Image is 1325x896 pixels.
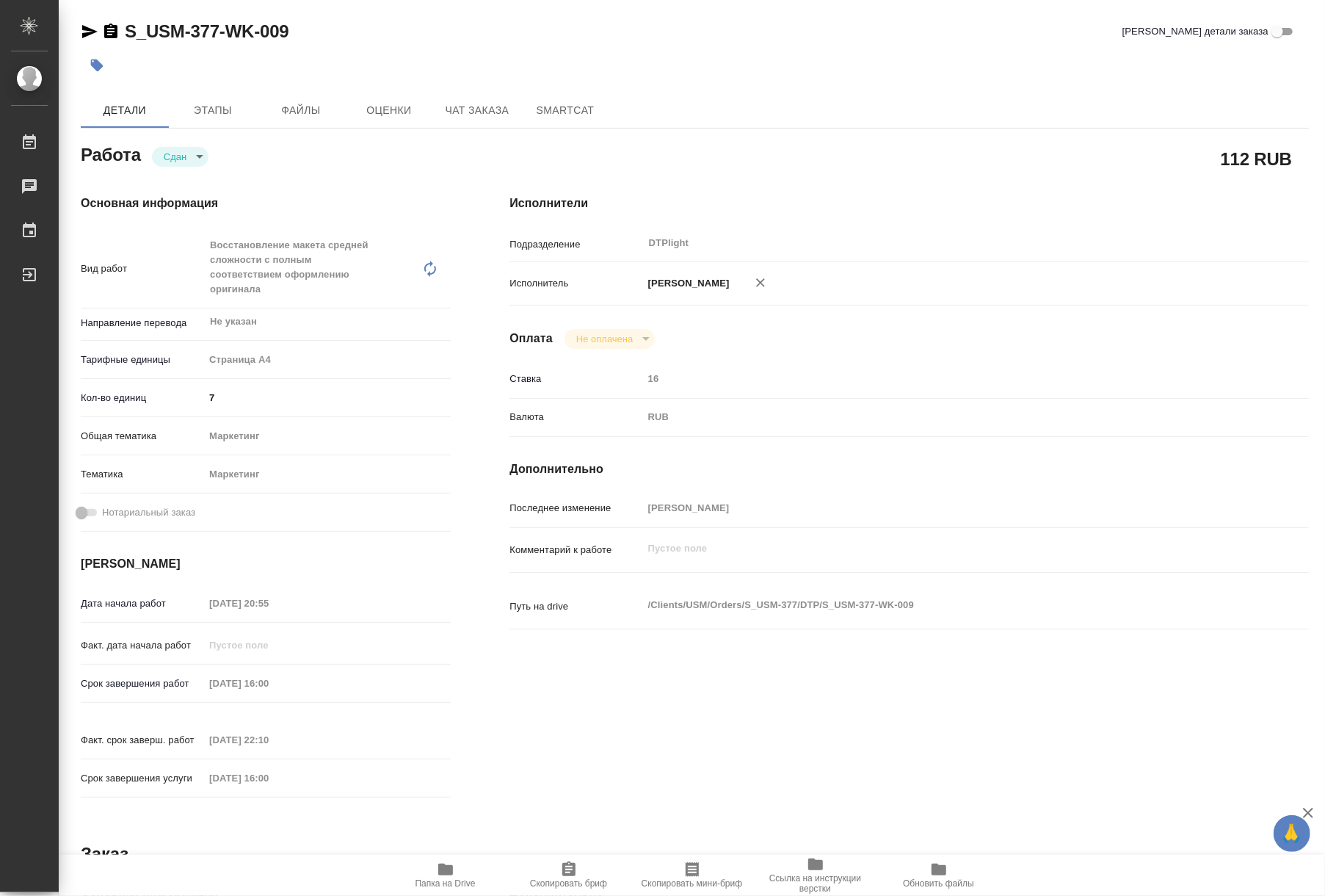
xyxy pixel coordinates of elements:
[102,23,120,40] button: Скопировать ссылку
[1279,818,1304,849] span: 🙏
[530,878,607,889] span: Скопировать бриф
[509,237,642,252] p: Подразделение
[204,387,451,408] input: ✎ Введи что-нибудь
[509,460,1309,478] h4: Дополнительно
[81,391,204,405] p: Кол-во единиц
[81,195,451,212] h4: Основная информация
[266,101,336,120] span: Файлы
[81,316,204,330] p: Направление перевода
[152,147,208,167] div: Сдан
[1122,24,1268,39] span: [PERSON_NAME] детали заказа
[204,462,451,487] div: Маркетинг
[415,878,476,889] span: Папка на Drive
[81,261,204,276] p: Вид работ
[509,330,553,347] h4: Оплата
[81,467,204,482] p: Тематика
[1221,146,1292,171] h2: 112 RUB
[178,101,248,120] span: Этапы
[509,195,1309,212] h4: Исполнители
[81,23,98,40] button: Скопировать ссылку для ЯМессенджера
[442,101,512,120] span: Чат заказа
[631,855,754,896] button: Скопировать мини-бриф
[744,267,777,299] button: Удалить исполнителя
[530,101,600,120] span: SmartCat
[903,878,974,889] span: Обновить файлы
[509,501,642,516] p: Последнее изменение
[90,101,160,120] span: Детали
[204,729,333,751] input: Пустое поле
[643,593,1242,618] textarea: /Clients/USM/Orders/S_USM-377/DTP/S_USM-377-WK-009
[384,855,507,896] button: Папка на Drive
[754,855,877,896] button: Ссылка на инструкции верстки
[81,842,128,866] h2: Заказ
[204,673,333,694] input: Пустое поле
[877,855,1001,896] button: Обновить файлы
[509,599,642,614] p: Путь на drive
[509,276,642,291] p: Исполнитель
[509,543,642,557] p: Комментарий к работе
[643,405,1242,430] div: RUB
[643,368,1242,389] input: Пустое поле
[81,771,204,786] p: Срок завершения услуги
[643,497,1242,519] input: Пустое поле
[81,733,204,748] p: Факт. срок заверш. работ
[509,372,642,386] p: Ставка
[507,855,631,896] button: Скопировать бриф
[204,767,333,789] input: Пустое поле
[204,593,333,614] input: Пустое поле
[81,555,451,573] h4: [PERSON_NAME]
[572,333,637,345] button: Не оплачена
[1274,815,1310,852] button: 🙏
[125,21,289,41] a: S_USM-377-WK-009
[763,873,868,894] span: Ссылка на инструкции верстки
[204,347,451,372] div: Страница А4
[204,424,451,449] div: Маркетинг
[81,353,204,367] p: Тарифные единицы
[81,49,113,82] button: Добавить тэг
[81,596,204,611] p: Дата начала работ
[204,635,333,656] input: Пустое поле
[81,638,204,653] p: Факт. дата начала работ
[102,505,195,520] span: Нотариальный заказ
[81,676,204,691] p: Срок завершения работ
[643,276,730,291] p: [PERSON_NAME]
[642,878,742,889] span: Скопировать мини-бриф
[354,101,424,120] span: Оценки
[565,329,655,349] div: Сдан
[509,410,642,424] p: Валюта
[159,151,191,163] button: Сдан
[81,140,141,167] h2: Работа
[81,429,204,444] p: Общая тематика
